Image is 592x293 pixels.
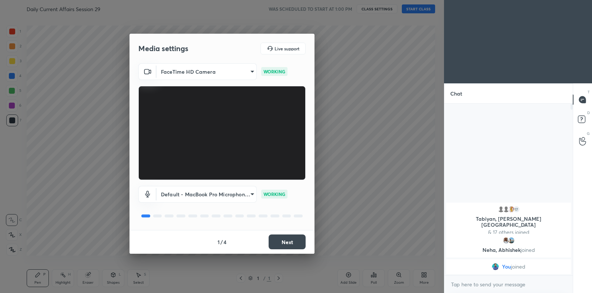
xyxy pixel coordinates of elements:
p: WORKING [263,191,285,197]
p: D [587,110,590,116]
p: WORKING [263,68,285,75]
button: Next [269,234,306,249]
h4: 1 [218,238,220,246]
img: d5b735f77678456a9c58ec7996354be9.jpg [502,237,510,244]
p: Chat [444,84,468,103]
img: default.png [502,206,510,213]
h4: / [221,238,223,246]
p: T [588,89,590,95]
h2: Media settings [138,44,188,53]
span: You [502,264,511,270]
span: joined [521,246,535,253]
div: FaceTime HD Camera [157,186,257,203]
img: 3 [508,206,515,213]
p: Tabiyan, [PERSON_NAME][GEOGRAPHIC_DATA] [451,216,566,228]
img: default.png [497,206,505,213]
div: 17 [513,206,520,213]
p: Neha, Abhishek [451,247,566,253]
img: 3ee0cb7a85ca4d498913bb231733e2d0.jpg [508,237,515,244]
span: joined [511,264,525,270]
p: G [587,131,590,136]
img: 22281cac87514865abda38b5e9ac8509.jpg [492,263,499,270]
p: & 17 others joined [451,229,566,235]
h4: 4 [223,238,226,246]
h5: Live support [275,46,299,51]
div: grid [444,201,573,276]
div: FaceTime HD Camera [157,63,257,80]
